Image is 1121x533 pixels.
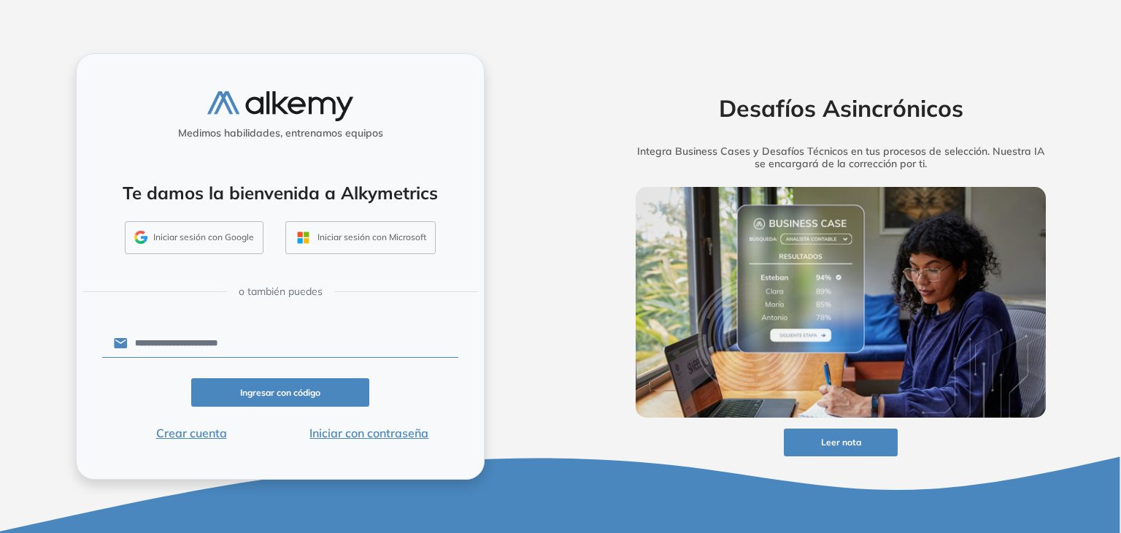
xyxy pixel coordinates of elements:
[125,221,263,255] button: Iniciar sesión con Google
[239,284,323,299] span: o también puedes
[96,183,465,204] h4: Te damos la bienvenida a Alkymetrics
[295,229,312,246] img: OUTLOOK_ICON
[82,127,478,139] h5: Medimos habilidades, entrenamos equipos
[191,378,369,407] button: Ingresar con código
[134,231,147,244] img: GMAIL_ICON
[280,424,458,442] button: Iniciar con contraseña
[613,94,1068,122] h2: Desafíos Asincrónicos
[1048,463,1121,533] iframe: Chat Widget
[613,145,1068,170] h5: Integra Business Cases y Desafíos Técnicos en tus procesos de selección. Nuestra IA se encargará ...
[102,424,280,442] button: Crear cuenta
[207,91,353,121] img: logo-alkemy
[1048,463,1121,533] div: Widget de chat
[285,221,436,255] button: Iniciar sesión con Microsoft
[636,187,1046,418] img: img-more-info
[784,429,898,457] button: Leer nota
